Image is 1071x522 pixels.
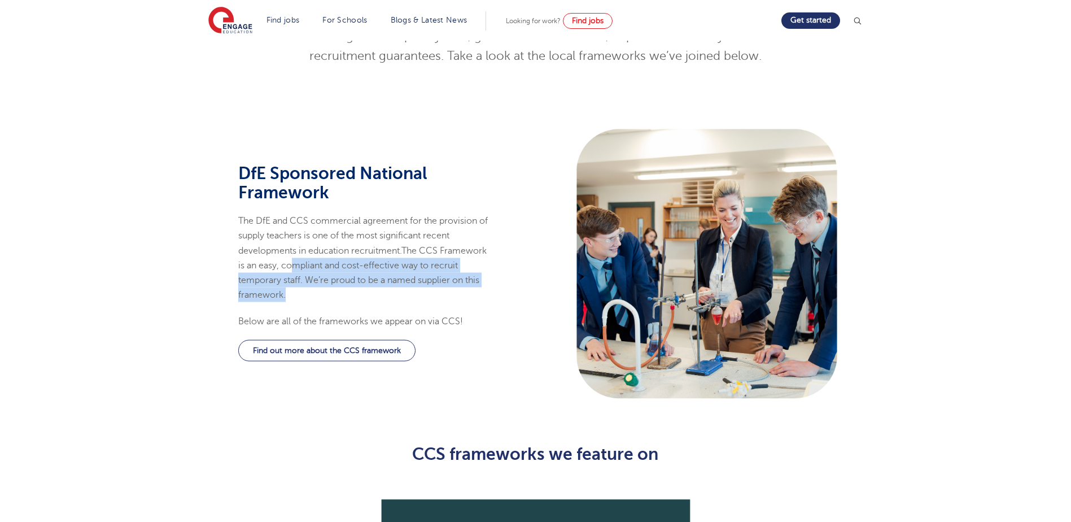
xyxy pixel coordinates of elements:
span: Looking for work? [506,17,561,25]
span: The DfE and CCS commercial agreement for the provision of supply teachers is one of the most sign... [238,216,488,256]
p: Below are all of the frameworks we appear on via CCS! [238,314,490,328]
span: Find jobs [572,16,604,25]
h2: CCS frameworks we feature on [259,445,812,464]
a: Blogs & Latest News [391,16,467,24]
span: DfE Sponsored National Framework [238,164,427,202]
a: For Schools [322,16,367,24]
a: Find jobs [266,16,300,24]
img: Engage Education [208,7,252,35]
p: The CCS Framework is an easy, compliant and cost-effective way to recruit temporary staff. We’re ... [238,214,490,303]
a: Find jobs [563,13,613,29]
a: Get started [781,12,840,29]
a: Find out more about the CCS framework [238,340,416,361]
